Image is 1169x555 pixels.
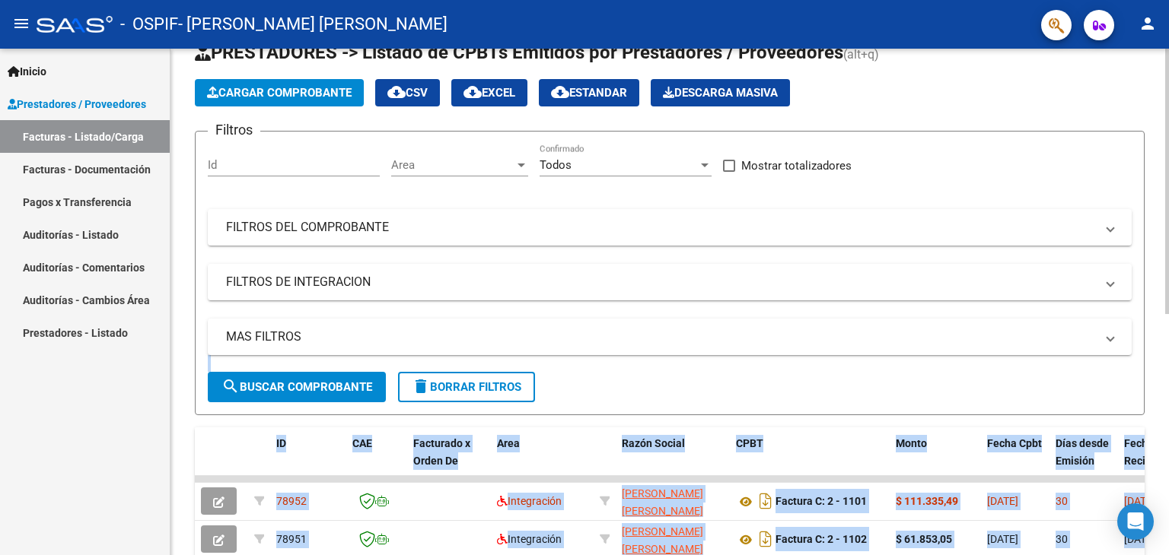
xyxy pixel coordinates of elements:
[540,158,572,172] span: Todos
[736,437,763,449] span: CPBT
[651,79,790,106] app-download-masive: Descarga masiva de comprobantes (adjuntos)
[491,427,594,494] datatable-header-cell: Area
[622,485,724,517] div: 27289543223
[276,533,307,545] span: 78951
[1139,14,1157,33] mat-icon: person
[276,495,307,507] span: 78952
[1124,495,1155,507] span: [DATE]
[843,47,879,62] span: (alt+q)
[270,427,346,494] datatable-header-cell: ID
[207,86,352,100] span: Cargar Comprobante
[730,427,890,494] datatable-header-cell: CPBT
[1056,437,1109,467] span: Días desde Emisión
[741,157,852,175] span: Mostrar totalizadores
[622,525,703,555] span: [PERSON_NAME] [PERSON_NAME]
[375,79,440,106] button: CSV
[1124,437,1167,467] span: Fecha Recibido
[226,328,1095,345] mat-panel-title: MAS FILTROS
[346,427,407,494] datatable-header-cell: CAE
[8,96,146,113] span: Prestadores / Proveedores
[1056,533,1068,545] span: 30
[622,437,685,449] span: Razón Social
[1050,427,1118,494] datatable-header-cell: Días desde Emisión
[208,319,1132,355] mat-expansion-panel-header: MAS FILTROS
[12,14,30,33] mat-icon: menu
[221,380,372,394] span: Buscar Comprobante
[616,427,730,494] datatable-header-cell: Razón Social
[195,42,843,63] span: PRESTADORES -> Listado de CPBTs Emitidos por Prestadores / Proveedores
[896,533,952,545] strong: $ 61.853,05
[663,86,778,100] span: Descarga Masiva
[195,79,364,106] button: Cargar Comprobante
[539,79,639,106] button: Estandar
[497,533,562,545] span: Integración
[987,437,1042,449] span: Fecha Cpbt
[178,8,448,41] span: - [PERSON_NAME] [PERSON_NAME]
[226,274,1095,290] mat-panel-title: FILTROS DE INTEGRACION
[407,427,491,494] datatable-header-cell: Facturado x Orden De
[208,119,260,141] h3: Filtros
[412,377,430,395] mat-icon: delete
[497,495,562,507] span: Integración
[622,523,724,555] div: 27289543223
[208,372,386,402] button: Buscar Comprobante
[776,496,867,508] strong: Factura C: 2 - 1101
[387,83,406,101] mat-icon: cloud_download
[987,533,1018,545] span: [DATE]
[463,86,515,100] span: EXCEL
[890,427,981,494] datatable-header-cell: Monto
[651,79,790,106] button: Descarga Masiva
[451,79,527,106] button: EXCEL
[551,83,569,101] mat-icon: cloud_download
[1056,495,1068,507] span: 30
[981,427,1050,494] datatable-header-cell: Fecha Cpbt
[756,489,776,513] i: Descargar documento
[276,437,286,449] span: ID
[398,372,535,402] button: Borrar Filtros
[896,495,958,507] strong: $ 111.335,49
[776,534,867,546] strong: Factura C: 2 - 1102
[391,158,514,172] span: Area
[387,86,428,100] span: CSV
[208,264,1132,300] mat-expansion-panel-header: FILTROS DE INTEGRACION
[551,86,627,100] span: Estandar
[987,495,1018,507] span: [DATE]
[226,219,1095,236] mat-panel-title: FILTROS DEL COMPROBANTE
[896,437,927,449] span: Monto
[497,437,520,449] span: Area
[221,377,240,395] mat-icon: search
[352,437,372,449] span: CAE
[463,83,482,101] mat-icon: cloud_download
[412,380,521,394] span: Borrar Filtros
[756,527,776,551] i: Descargar documento
[8,63,46,80] span: Inicio
[622,487,703,517] span: [PERSON_NAME] [PERSON_NAME]
[208,209,1132,246] mat-expansion-panel-header: FILTROS DEL COMPROBANTE
[120,8,178,41] span: - OSPIF
[1117,503,1154,540] div: Open Intercom Messenger
[413,437,470,467] span: Facturado x Orden De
